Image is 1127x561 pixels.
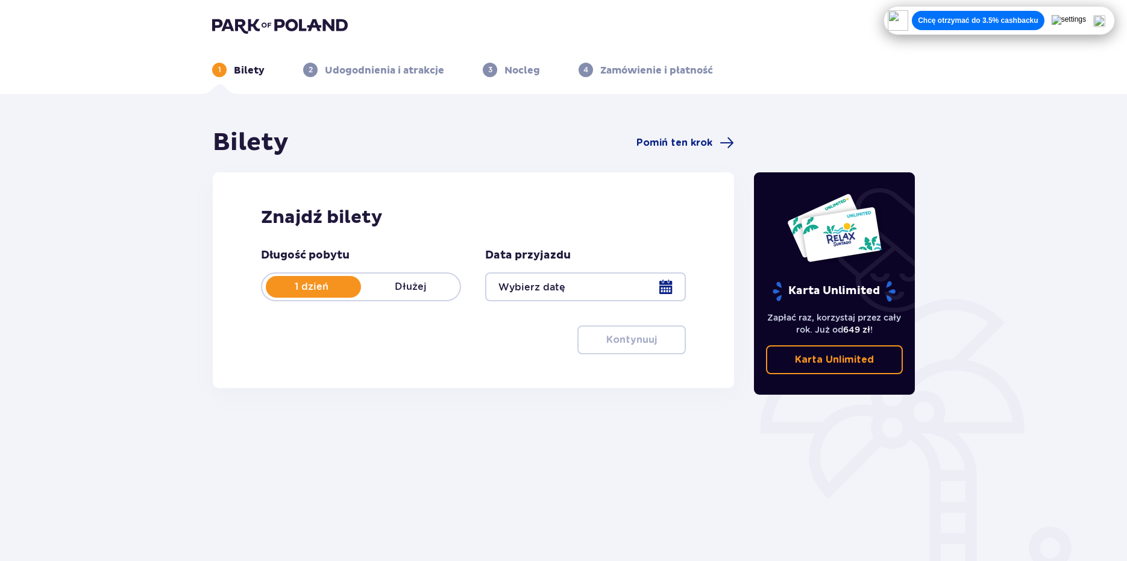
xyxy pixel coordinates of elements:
div: 2Udogodnienia i atrakcje [303,63,444,77]
h1: Bilety [213,128,289,158]
span: 649 zł [843,325,870,334]
div: 1Bilety [212,63,265,77]
h2: Znajdź bilety [261,206,686,229]
p: Karta Unlimited [771,281,897,302]
p: 4 [583,64,588,75]
img: Park of Poland logo [212,17,348,34]
p: Karta Unlimited [795,353,874,366]
p: Długość pobytu [261,248,350,263]
p: 1 dzień [262,280,361,293]
img: Dwie karty całoroczne do Suntago z napisem 'UNLIMITED RELAX', na białym tle z tropikalnymi liśćmi... [786,193,882,263]
p: Zapłać raz, korzystaj przez cały rok. Już od ! [766,312,903,336]
span: Pomiń ten krok [636,136,712,149]
p: Nocleg [504,64,540,77]
p: Dłużej [361,280,460,293]
button: Kontynuuj [577,325,686,354]
p: 2 [309,64,313,75]
a: Pomiń ten krok [636,136,734,150]
p: 3 [488,64,492,75]
p: Bilety [234,64,265,77]
a: Karta Unlimited [766,345,903,374]
p: Data przyjazdu [485,248,571,263]
div: 4Zamówienie i płatność [579,63,713,77]
p: 1 [218,64,221,75]
p: Zamówienie i płatność [600,64,713,77]
div: 3Nocleg [483,63,540,77]
p: Udogodnienia i atrakcje [325,64,444,77]
p: Kontynuuj [606,333,657,346]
